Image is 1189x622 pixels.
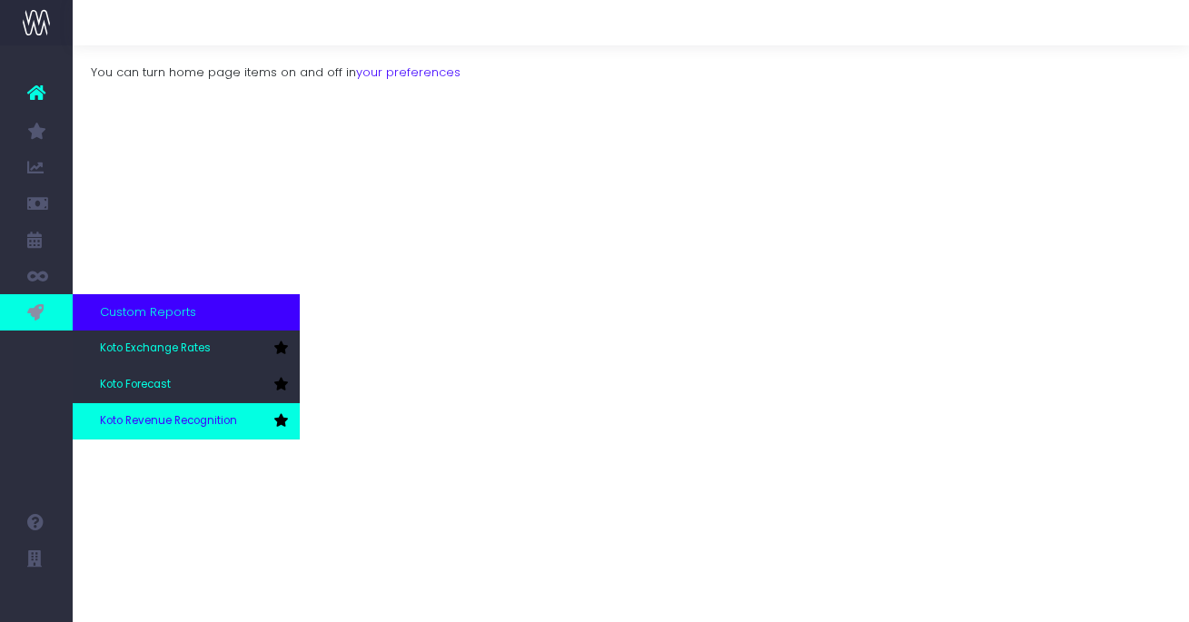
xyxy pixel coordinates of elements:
[100,341,211,357] span: Koto Exchange Rates
[100,413,237,429] span: Koto Revenue Recognition
[73,367,300,403] a: Koto Forecast
[73,45,1189,82] div: You can turn home page items on and off in
[73,331,300,367] a: Koto Exchange Rates
[100,303,196,321] span: Custom Reports
[23,586,50,613] img: images/default_profile_image.png
[100,377,171,393] span: Koto Forecast
[356,64,461,81] a: your preferences
[73,403,300,439] a: Koto Revenue Recognition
